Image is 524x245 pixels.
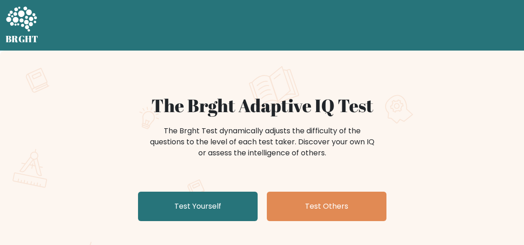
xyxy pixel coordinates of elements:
[138,192,258,221] a: Test Yourself
[38,95,487,116] h1: The Brght Adaptive IQ Test
[267,192,386,221] a: Test Others
[6,34,39,45] h5: BRGHT
[147,125,377,159] div: The Brght Test dynamically adjusts the difficulty of the questions to the level of each test take...
[6,4,39,47] a: BRGHT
